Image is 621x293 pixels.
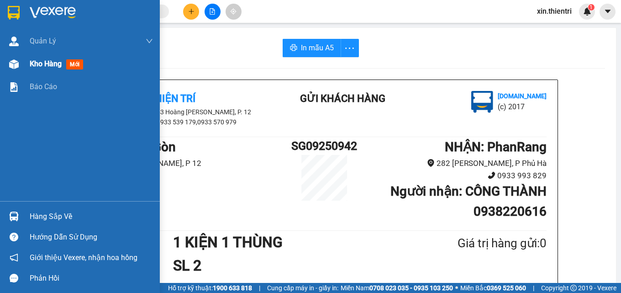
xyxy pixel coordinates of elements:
[30,230,153,244] div: Hướng dẫn sử dụng
[530,5,579,17] span: xin.thientri
[300,93,385,104] b: Gửi khách hàng
[146,37,153,45] span: down
[604,7,612,16] span: caret-down
[10,233,18,241] span: question-circle
[361,170,547,182] li: 0933 993 829
[66,59,83,69] span: mới
[168,283,252,293] span: Hỗ trợ kỹ thuật:
[588,4,595,11] sup: 1
[9,212,19,221] img: warehouse-icon
[102,117,266,127] li: 0933 539 179,0933 570 979
[455,286,458,290] span: ⚪️
[30,210,153,224] div: Hàng sắp về
[30,81,57,92] span: Báo cáo
[498,101,547,112] li: (c) 2017
[460,283,526,293] span: Miền Bắc
[445,139,547,154] b: NHẬN : PhanRang
[56,13,90,56] b: Gửi khách hàng
[10,274,18,282] span: message
[259,283,260,293] span: |
[8,6,20,20] img: logo-vxr
[149,93,195,104] b: Thiện Trí
[9,82,19,92] img: solution-icon
[471,91,493,113] img: logo.jpg
[361,157,547,170] li: 282 [PERSON_NAME], P Phủ Hà
[488,171,495,179] span: phone
[209,8,216,15] span: file-add
[9,37,19,46] img: warehouse-icon
[77,43,126,55] li: (c) 2017
[589,4,593,11] span: 1
[533,283,534,293] span: |
[498,92,547,100] b: [DOMAIN_NAME]
[11,59,41,86] b: Thiện Trí
[30,272,153,285] div: Phản hồi
[99,11,121,33] img: logo.jpg
[583,7,591,16] img: icon-new-feature
[230,8,237,15] span: aim
[390,184,547,219] b: Người nhận : CÔNG THÀNH 0938220616
[341,39,359,57] button: more
[30,35,56,47] span: Quản Lý
[183,4,199,20] button: plus
[226,4,242,20] button: aim
[102,157,287,170] li: 43 [PERSON_NAME], P 12
[290,44,297,53] span: printer
[102,170,287,182] li: 0933910383
[188,8,195,15] span: plus
[173,254,413,277] h1: SL 2
[341,43,358,54] span: more
[213,284,252,292] strong: 1900 633 818
[173,231,413,254] h1: 1 KIỆN 1 THÙNG
[9,59,19,69] img: warehouse-icon
[570,285,577,291] span: copyright
[369,284,453,292] strong: 0708 023 035 - 0935 103 250
[413,234,547,253] div: Giá trị hàng gửi: 0
[427,159,435,167] span: environment
[487,284,526,292] strong: 0369 525 060
[283,39,341,57] button: printerIn mẫu A5
[600,4,616,20] button: caret-down
[102,107,266,117] li: 43 Hoàng [PERSON_NAME], P. 12
[30,252,137,263] span: Giới thiệu Vexere, nhận hoa hồng
[205,4,221,20] button: file-add
[77,35,126,42] b: [DOMAIN_NAME]
[287,137,361,155] h1: SG09250942
[30,59,62,68] span: Kho hàng
[267,283,338,293] span: Cung cấp máy in - giấy in:
[301,42,334,53] span: In mẫu A5
[10,253,18,262] span: notification
[341,283,453,293] span: Miền Nam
